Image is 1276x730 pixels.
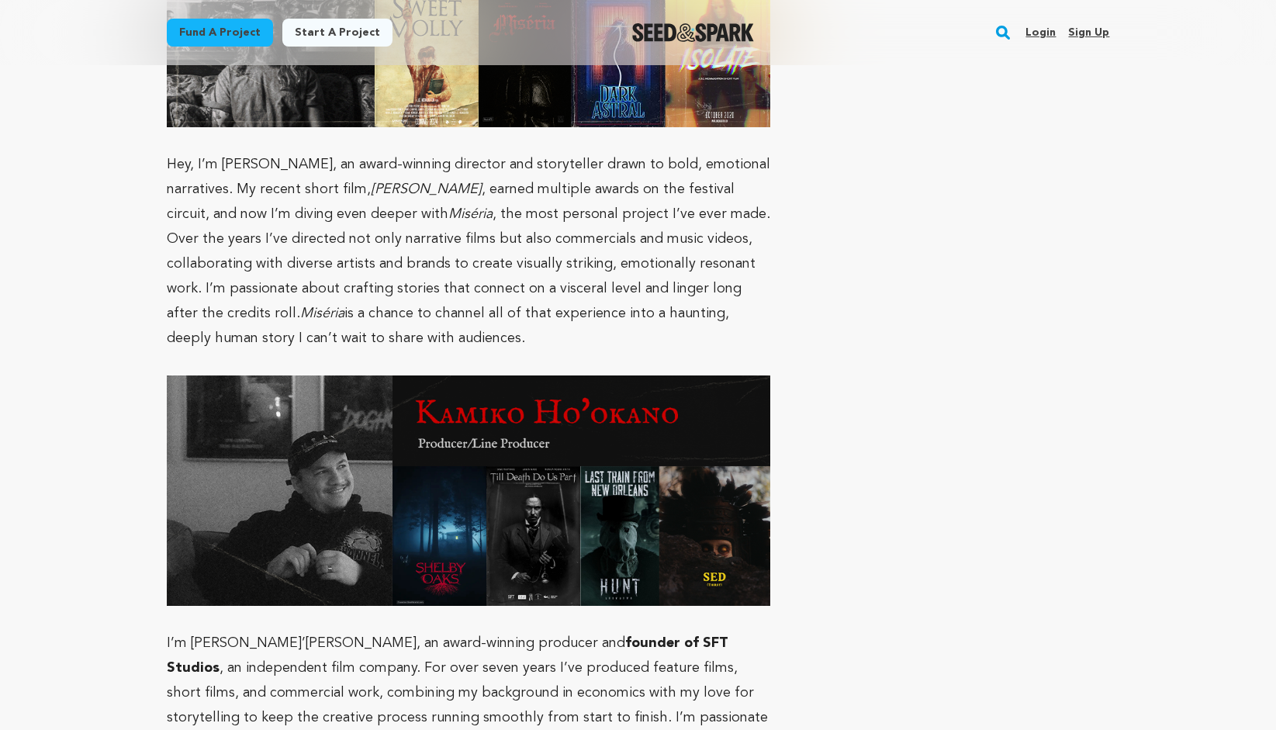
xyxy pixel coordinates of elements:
[632,23,754,42] img: Seed&Spark Logo Dark Mode
[371,182,482,196] em: [PERSON_NAME]
[167,375,771,606] img: 1755049269-Kamiko.png
[300,306,344,320] em: Miséria
[282,19,392,47] a: Start a project
[167,636,728,675] strong: founder of SFT Studios
[448,207,493,221] em: Miséria
[1068,20,1109,45] a: Sign up
[1025,20,1056,45] a: Login
[632,23,754,42] a: Seed&Spark Homepage
[167,19,273,47] a: Fund a project
[167,152,771,351] p: Hey, I’m [PERSON_NAME], an award-winning director and storyteller drawn to bold, emotional narrat...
